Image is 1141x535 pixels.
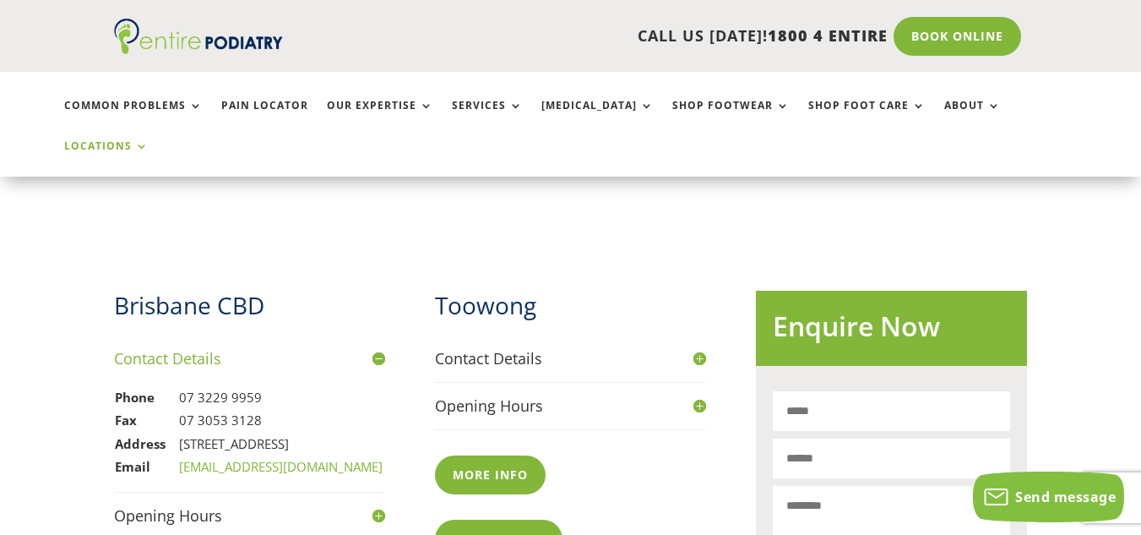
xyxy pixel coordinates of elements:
[894,17,1021,56] a: Book Online
[768,25,888,46] span: 1800 4 ENTIRE
[435,348,706,369] h4: Contact Details
[435,396,706,417] h4: Opening Hours
[115,389,155,406] strong: Phone
[944,100,1001,136] a: About
[64,100,203,136] a: Common Problems
[672,100,790,136] a: Shop Footwear
[114,41,283,57] a: Entire Podiatry
[179,458,383,475] a: [EMAIL_ADDRESS][DOMAIN_NAME]
[452,100,523,136] a: Services
[435,289,706,330] h2: Toowong
[114,289,385,330] h2: Brisbane CBD
[435,456,546,494] a: More info
[114,348,385,369] h4: Contact Details
[114,19,283,54] img: logo (1)
[115,435,166,452] strong: Address
[178,386,383,410] td: 07 3229 9959
[1015,488,1116,506] span: Send message
[64,140,149,177] a: Locations
[114,505,385,527] h4: Opening Hours
[115,412,137,429] strong: Fax
[322,25,888,47] p: CALL US [DATE]!
[178,433,383,456] td: [STREET_ADDRESS]
[178,409,383,433] td: 07 3053 3128
[327,100,433,136] a: Our Expertise
[808,100,926,136] a: Shop Foot Care
[221,100,308,136] a: Pain Locator
[773,308,1010,354] h2: Enquire Now
[115,458,150,475] strong: Email
[541,100,654,136] a: [MEDICAL_DATA]
[973,472,1124,522] button: Send message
